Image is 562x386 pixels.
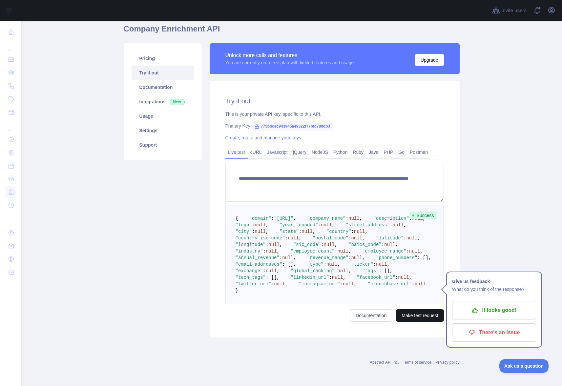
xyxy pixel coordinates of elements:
span: "description" [373,216,409,221]
a: Terms of service [403,360,431,365]
a: jQuery [290,147,309,157]
span: "facebook_url" [357,275,395,280]
span: , [365,229,367,234]
a: Documentation [350,309,392,322]
a: cURL [248,147,264,157]
span: "type" [307,262,323,267]
span: : [323,262,326,267]
span: null [337,268,348,274]
span: null [302,229,313,234]
div: ... [5,119,16,132]
span: : [390,222,392,228]
button: There's an issue [452,323,536,342]
span: , [348,268,351,274]
span: "linkedin_url" [291,275,329,280]
p: What do you think of the response? [452,285,536,293]
span: "twitter_url" [236,281,271,287]
span: , [266,222,268,228]
span: , [332,222,335,228]
span: null [343,281,354,287]
span: null [266,268,277,274]
iframe: Toggle Customer Support [499,359,549,373]
span: , [337,262,340,267]
span: : [395,275,398,280]
a: Settings [132,123,194,138]
span: "state" [280,229,299,234]
span: null [376,262,387,267]
span: : [348,235,351,241]
span: : [340,281,343,287]
span: , [285,281,288,287]
div: Primary Key: [225,123,444,129]
span: null [266,249,277,254]
span: { [236,216,238,221]
span: null [288,235,299,241]
span: : [346,216,348,221]
span: null [351,255,362,260]
span: "street_address" [346,222,390,228]
button: It looks good! [452,301,536,319]
span: , [277,268,280,274]
span: "postal_code" [313,235,348,241]
span: null [409,249,420,254]
span: : [321,242,323,247]
span: null [323,242,335,247]
a: Javascript [264,147,290,157]
a: Try it out [132,66,194,80]
span: , [387,262,390,267]
div: This is your private API key, specific to this API. [225,111,444,117]
span: , [313,229,315,234]
span: "country_iso_code" [236,235,285,241]
span: : [318,222,321,228]
a: Privacy policy [435,360,459,365]
span: : [252,222,255,228]
span: null [384,242,395,247]
span: : [335,268,337,274]
a: Python [331,147,350,157]
span: : [373,262,376,267]
span: "instagram_url" [299,281,340,287]
span: null [392,222,404,228]
span: , [409,275,412,280]
span: "crunchbase_url" [368,281,412,287]
span: "employee_range" [362,249,406,254]
span: null [354,229,365,234]
span: : [329,275,332,280]
span: "country" [326,229,351,234]
span: "revenue_range" [307,255,348,260]
span: , [277,249,280,254]
span: , [395,242,398,247]
span: "exchange" [236,268,263,274]
a: Java [366,147,381,157]
div: ... [5,213,16,226]
a: Pricing [132,51,194,66]
span: null [321,222,332,228]
span: "year_founded" [280,222,318,228]
span: New [170,99,185,105]
span: , [299,235,302,241]
h1: Company Enrichment API [124,24,460,39]
span: , [348,249,351,254]
span: } [236,288,238,293]
span: , [417,235,420,241]
span: , [360,216,362,221]
a: Create, rotate and manage your keys [225,135,301,140]
span: "logo" [236,222,252,228]
span: "domain" [249,216,271,221]
span: : [412,281,414,287]
p: It looks good! [457,305,531,316]
span: Success [409,212,437,219]
span: : [280,255,282,260]
span: 775bbcec943946a49322f77bfc780db3 [252,121,333,131]
span: "longitude" [236,242,266,247]
span: , [362,235,365,241]
span: null [268,242,280,247]
a: Documentation [132,80,194,94]
span: : [], [417,255,431,260]
span: : [271,281,274,287]
span: : [351,229,354,234]
span: , [343,275,345,280]
a: Go [396,147,407,157]
span: , [266,229,268,234]
span: : [285,235,288,241]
